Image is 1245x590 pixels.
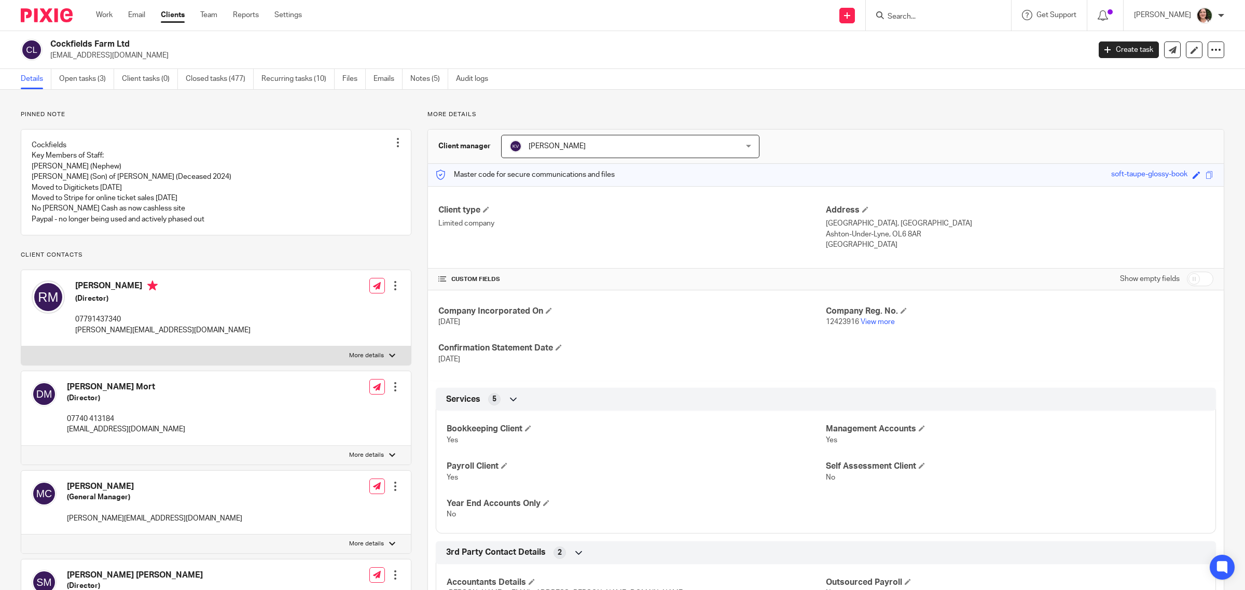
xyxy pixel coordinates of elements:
h4: Self Assessment Client [826,461,1205,472]
a: Clients [161,10,185,20]
a: Settings [274,10,302,20]
img: svg%3E [32,280,65,314]
img: Pixie [21,8,73,22]
span: Yes [447,474,458,481]
h5: (Director) [67,393,185,403]
p: [GEOGRAPHIC_DATA], [GEOGRAPHIC_DATA] [826,218,1213,229]
p: More details [349,540,384,548]
img: svg%3E [509,140,522,152]
img: svg%3E [32,382,57,406]
a: Files [342,69,366,89]
h4: Company Reg. No. [826,306,1213,317]
a: Create task [1099,41,1159,58]
a: Details [21,69,51,89]
span: 2 [558,547,562,558]
h4: CUSTOM FIELDS [438,275,826,284]
p: 07740 413184 [67,414,185,424]
span: 12423916 [826,318,859,326]
input: Search [887,12,980,22]
h4: Bookkeeping Client [447,424,826,434]
a: Team [200,10,217,20]
div: soft-taupe-glossy-book [1111,169,1187,181]
h3: Client manager [438,141,491,151]
p: Pinned note [21,110,411,119]
h4: Confirmation Statement Date [438,343,826,354]
p: Ashton-Under-Lyne, OL6 8AR [826,229,1213,240]
h4: [PERSON_NAME] [PERSON_NAME] [67,570,242,581]
h5: (General Manager) [67,492,242,502]
a: Email [128,10,145,20]
p: [PERSON_NAME] [1134,10,1191,20]
h4: Management Accounts [826,424,1205,434]
span: Yes [447,437,458,444]
a: Closed tasks (477) [186,69,254,89]
h4: Year End Accounts Only [447,498,826,509]
p: [EMAIL_ADDRESS][DOMAIN_NAME] [67,424,185,434]
span: [DATE] [438,318,460,326]
h4: Payroll Client [447,461,826,472]
span: No [447,511,456,518]
span: 3rd Party Contact Details [446,547,546,558]
h4: Client type [438,205,826,216]
a: Recurring tasks (10) [261,69,335,89]
h4: [PERSON_NAME] [75,280,251,293]
img: svg%3E [21,39,43,61]
p: 07791437340 [75,314,251,325]
span: [DATE] [438,356,460,363]
p: [PERSON_NAME][EMAIL_ADDRESS][DOMAIN_NAME] [67,513,242,524]
a: Emails [374,69,403,89]
p: Master code for secure communications and files [436,170,615,180]
a: Notes (5) [410,69,448,89]
a: View more [861,318,895,326]
p: [EMAIL_ADDRESS][DOMAIN_NAME] [50,50,1083,61]
p: [GEOGRAPHIC_DATA] [826,240,1213,250]
span: Get Support [1036,11,1076,19]
p: Limited company [438,218,826,229]
span: Yes [826,437,837,444]
h4: [PERSON_NAME] [67,481,242,492]
h4: Company Incorporated On [438,306,826,317]
a: Open tasks (3) [59,69,114,89]
a: Audit logs [456,69,496,89]
span: [PERSON_NAME] [529,143,586,150]
h4: Address [826,205,1213,216]
p: [PERSON_NAME][EMAIL_ADDRESS][DOMAIN_NAME] [75,325,251,335]
h5: (Director) [75,293,251,304]
p: More details [427,110,1224,119]
a: Client tasks (0) [122,69,178,89]
img: me.jpg [1196,7,1213,24]
p: More details [349,451,384,459]
a: Reports [233,10,259,20]
p: More details [349,352,384,360]
span: 5 [492,394,496,404]
label: Show empty fields [1120,274,1180,284]
span: Services [446,394,480,405]
p: Client contacts [21,251,411,259]
h2: Cockfields Farm Ltd [50,39,877,50]
h4: Outsourced Payroll [826,577,1205,588]
a: Work [96,10,113,20]
i: Primary [147,280,158,291]
img: svg%3E [32,481,57,506]
span: No [826,474,835,481]
h4: [PERSON_NAME] Mort [67,382,185,392]
h4: Accountants Details [447,577,826,588]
